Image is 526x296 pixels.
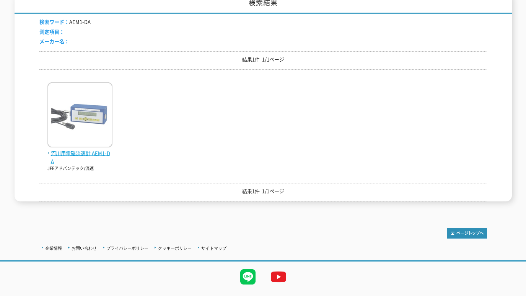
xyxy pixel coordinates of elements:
span: 測定項目： [39,28,64,35]
img: YouTube [263,262,294,292]
a: サイトマップ [201,246,226,250]
a: お問い合わせ [72,246,97,250]
img: AEM1-DA [47,82,112,149]
img: トップページへ [447,228,487,239]
span: 河川用電磁流速計 AEM1-DA [47,149,112,165]
p: JFEアドバンテック/流速 [47,165,112,172]
p: 結果1件 1/1ページ [39,187,487,195]
a: 河川用電磁流速計 AEM1-DA [47,141,112,165]
a: クッキーポリシー [158,246,192,250]
a: 企業情報 [45,246,62,250]
a: プライバシーポリシー [106,246,148,250]
span: 検索ワード： [39,18,69,25]
li: AEM1-DA [39,18,91,26]
span: メーカー名： [39,38,69,45]
p: 結果1件 1/1ページ [39,56,487,64]
img: LINE [233,262,263,292]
